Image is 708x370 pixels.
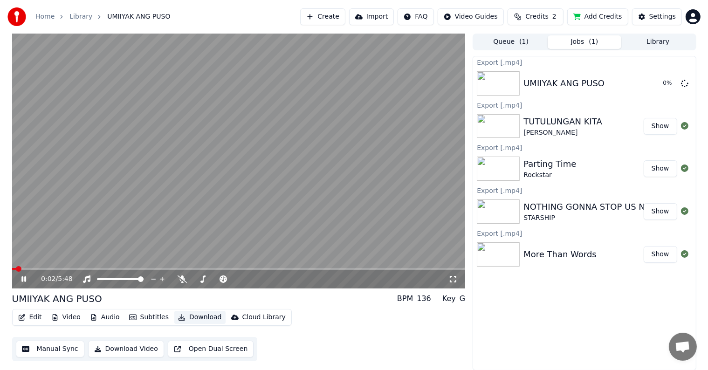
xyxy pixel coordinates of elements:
[300,8,345,25] button: Create
[669,333,697,361] div: Open chat
[621,35,695,49] button: Library
[632,8,682,25] button: Settings
[523,77,605,90] div: UMIIYAK ANG PUSO
[473,99,695,110] div: Export [.mp4]
[523,128,602,137] div: [PERSON_NAME]
[12,292,102,305] div: UMIIYAK ANG PUSO
[35,12,55,21] a: Home
[417,293,431,304] div: 136
[398,8,433,25] button: FAQ
[473,56,695,68] div: Export [.mp4]
[14,311,46,324] button: Edit
[523,213,660,223] div: STARSHIP
[125,311,172,324] button: Subtitles
[525,12,548,21] span: Credits
[473,185,695,196] div: Export [.mp4]
[644,118,677,135] button: Show
[48,311,84,324] button: Video
[508,8,564,25] button: Credits2
[567,8,628,25] button: Add Credits
[589,37,598,47] span: ( 1 )
[442,293,456,304] div: Key
[649,12,676,21] div: Settings
[86,311,124,324] button: Audio
[58,274,72,284] span: 5:48
[88,341,164,357] button: Download Video
[168,341,254,357] button: Open Dual Screen
[473,142,695,153] div: Export [.mp4]
[41,274,63,284] div: /
[7,7,26,26] img: youka
[35,12,171,21] nav: breadcrumb
[69,12,92,21] a: Library
[174,311,226,324] button: Download
[107,12,170,21] span: UMIIYAK ANG PUSO
[41,274,55,284] span: 0:02
[644,160,677,177] button: Show
[663,80,677,87] div: 0 %
[460,293,465,304] div: G
[523,158,576,171] div: Parting Time
[523,248,597,261] div: More Than Words
[438,8,504,25] button: Video Guides
[474,35,548,49] button: Queue
[397,293,413,304] div: BPM
[523,171,576,180] div: Rockstar
[519,37,529,47] span: ( 1 )
[523,200,660,213] div: NOTHING GONNA STOP US NOW
[548,35,621,49] button: Jobs
[473,227,695,239] div: Export [.mp4]
[644,203,677,220] button: Show
[16,341,84,357] button: Manual Sync
[644,246,677,263] button: Show
[242,313,286,322] div: Cloud Library
[552,12,557,21] span: 2
[523,115,602,128] div: TUTULUNGAN KITA
[349,8,394,25] button: Import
